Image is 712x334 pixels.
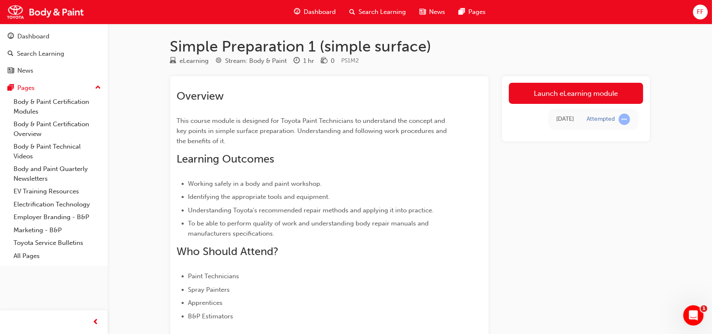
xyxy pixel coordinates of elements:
[701,305,707,312] span: 1
[10,250,104,263] a: All Pages
[17,66,33,76] div: News
[294,56,315,66] div: Duration
[17,127,31,140] div: Profile image for Trak
[587,115,615,123] div: Attempted
[468,7,486,17] span: Pages
[188,180,322,187] span: Working safely in a body and paint workshop.
[17,147,152,155] div: Hi [PERSON_NAME],
[10,185,104,198] a: EV Training Resources
[188,193,330,201] span: Identifying the appropriate tools and equipment.
[10,198,104,211] a: Electrification Technology
[188,220,431,237] span: To be able to perform quality of work and understanding body repair manuals and manufacturers spe...
[4,3,87,22] img: Trak
[294,7,300,17] span: guage-icon
[3,27,104,80] button: DashboardSearch LearningNews
[683,305,704,326] iframe: Intercom live chat
[429,7,445,17] span: News
[3,80,104,96] button: Pages
[10,236,104,250] a: Toyota Service Bulletins
[3,63,104,79] a: News
[452,3,492,21] a: pages-iconPages
[413,3,452,21] a: news-iconNews
[8,67,14,75] span: news-icon
[41,4,55,11] h1: Trak
[349,7,355,17] span: search-icon
[170,37,650,56] h1: Simple Preparation 1 (simple surface)
[180,56,209,66] div: eLearning
[17,32,49,41] div: Dashboard
[17,160,152,201] div: Please note that this message platform is not regularly monitored, please contact if you have any...
[41,11,92,19] p: Active over [DATE]
[287,3,342,21] a: guage-iconDashboard
[188,206,434,214] span: Understanding Toyota's recommended repair methods and applying it into practice.
[8,50,14,58] span: search-icon
[3,29,104,44] a: Dashboard
[359,7,406,17] span: Search Learning
[95,82,101,93] span: up-icon
[459,7,465,17] span: pages-icon
[10,211,104,224] a: Employer Branding - B&P
[188,272,239,280] span: Paint Technicians
[10,224,104,237] a: Marketing - B&P
[8,33,14,41] span: guage-icon
[216,57,222,65] span: target-icon
[294,57,300,65] span: clock-icon
[10,163,104,185] a: Body and Paint Quarterly Newsletters
[8,84,14,92] span: pages-icon
[24,5,38,18] div: Profile image for Trak
[342,57,359,64] span: Learning resource code
[170,56,209,66] div: Type
[10,95,104,118] a: Body & Paint Certification Modules
[26,68,153,100] div: This message platform is not regularly monitored, please contact [PERSON_NAME][EMAIL_ADDRESS][DOM...
[7,116,162,222] div: Trak says…
[619,114,630,125] span: learningRecordVerb_ATTEMPT-icon
[557,114,574,124] div: Wed Sep 24 2025 10:26:29 GMT+1000 (Australian Eastern Standard Time)
[177,117,449,145] span: This course module is designed for Toyota Paint Technicians to understand the concept and key poi...
[693,5,708,19] button: FF
[226,56,287,66] div: Stream: Body & Paint
[17,49,64,59] div: Search Learning
[188,286,230,293] span: Spray Painters
[177,245,279,258] span: Who Should Attend?
[342,3,413,21] a: search-iconSearch Learning
[170,57,177,65] span: learningResourceType_ELEARNING-icon
[697,7,704,17] span: FF
[132,3,148,19] button: Home
[419,7,426,17] span: news-icon
[177,90,224,103] span: Overview
[188,312,234,320] span: B&P Estimators
[38,130,49,136] span: Trak
[331,56,335,66] div: 0
[177,152,274,166] span: Learning Outcomes
[3,46,104,62] a: Search Learning
[304,7,336,17] span: Dashboard
[321,57,328,65] span: money-icon
[304,56,315,66] div: 1 hr
[5,3,22,19] button: go back
[17,177,143,192] a: [PERSON_NAME][EMAIL_ADDRESS][DOMAIN_NAME]
[10,140,104,163] a: Body & Paint Technical Videos
[93,317,99,328] span: prev-icon
[17,83,35,93] div: Pages
[10,118,104,140] a: Body & Paint Certification Overview
[216,56,287,66] div: Stream
[509,83,643,104] a: Launch eLearning module
[148,3,163,19] div: Close
[188,299,223,307] span: Apprentices
[321,56,335,66] div: Price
